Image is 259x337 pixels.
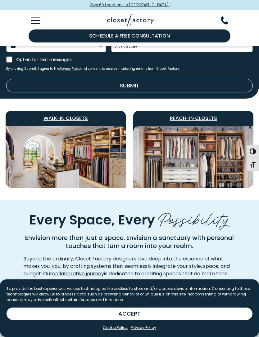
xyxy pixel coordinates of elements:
[158,205,230,230] span: Possibility
[133,111,253,126] span: Reach-In Closets
[118,211,155,229] span: Every
[52,270,104,277] a: collaborative journey
[221,16,236,24] button: Phone Number
[6,67,253,71] small: By clicking Submit, I agree to the and consent to receive marketing emails from Closet Factory.
[7,286,252,303] p: To provide the best experiences, we use technologies like cookies to store and/or access device i...
[25,233,234,250] strong: Envision more than just a space. Envision a sanctuary with personal touches that turn a room into...
[23,255,236,292] p: Beyond the ordinary, Closet Factory designers dive deep into the essence of what makes you, you, ...
[29,211,115,229] span: Every Space,
[247,145,259,158] button: Toggle High Contrast
[16,56,253,63] label: Opt-in for text messages
[6,111,126,188] a: Walk-In Closets Walk-in closet with island
[6,79,253,92] button: Submit
[107,14,154,27] img: Closet Factory Logo
[247,158,259,171] button: Toggle Font size
[131,325,156,330] a: Privacy Policy
[6,111,126,126] span: Walk-In Closets
[59,66,80,71] a: Privacy Policy
[90,2,170,8] span: Over 60 Locations in [GEOGRAPHIC_DATA]!
[133,126,253,188] img: Reach-in closet
[29,29,230,42] a: Schedule a Free Consultation
[7,308,252,320] button: ACCEPT
[133,111,253,188] a: Reach-In Closets Reach-in closet
[6,126,126,188] img: Walk-in closet with island
[23,17,40,24] button: Toggle Mobile Menu
[103,325,128,330] a: Cookie Policy
[115,44,139,49] label: Zip Code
